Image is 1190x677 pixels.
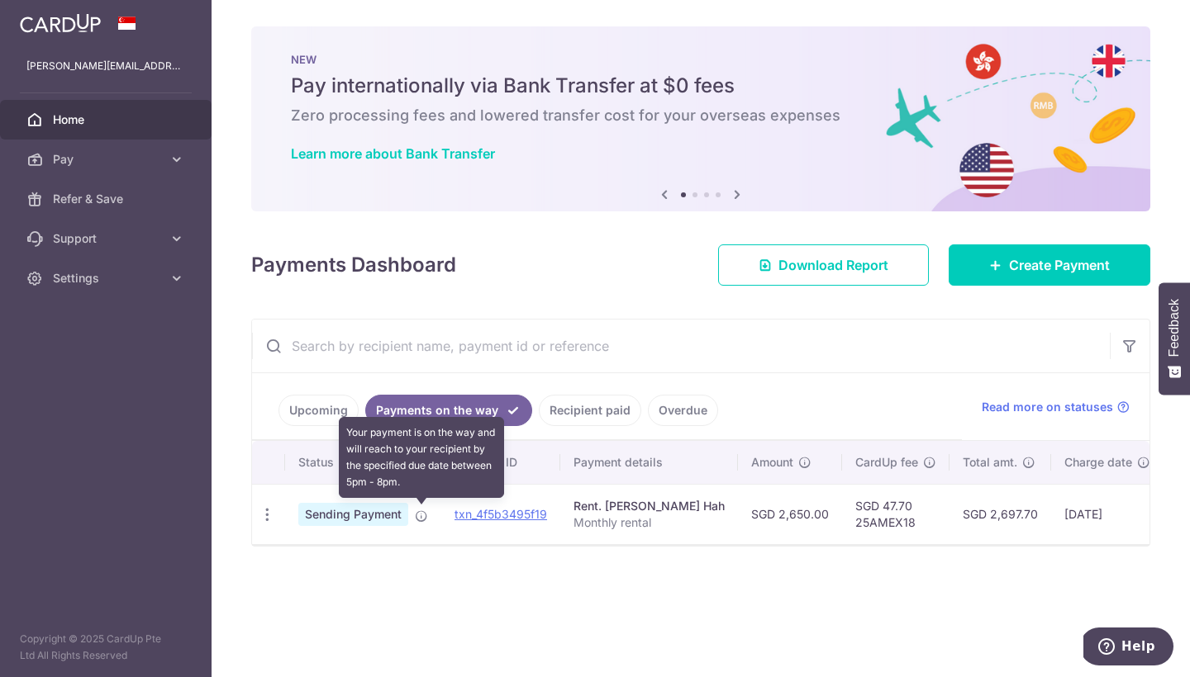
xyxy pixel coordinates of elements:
span: Charge date [1064,454,1132,471]
span: Download Report [778,255,888,275]
a: Overdue [648,395,718,426]
a: Download Report [718,244,929,286]
img: CardUp [20,13,101,33]
td: [DATE] [1051,484,1164,544]
p: Monthly rental [574,514,725,531]
a: txn_4f5b3495f19 [455,507,547,521]
div: Your payment is on the way and will reach to your recipient by the specified due date between 5pm... [339,417,504,498]
h4: Payments Dashboard [251,250,456,280]
p: [PERSON_NAME][EMAIL_ADDRESS][DOMAIN_NAME] [26,58,185,74]
a: Payments on the way [365,395,532,426]
span: Read more on statuses [982,399,1113,415]
img: Bank transfer banner [251,26,1150,211]
span: Create Payment [1009,255,1110,275]
span: Pay [53,151,162,168]
span: Status [298,454,334,471]
a: Read more on statuses [982,399,1130,415]
p: NEW [291,53,1111,66]
iframe: Opens a widget where you can find more information [1083,627,1173,669]
td: SGD 2,650.00 [738,484,842,544]
a: Learn more about Bank Transfer [291,145,495,162]
span: Refer & Save [53,191,162,207]
div: Rent. [PERSON_NAME] Hah [574,498,725,514]
span: Support [53,230,162,247]
span: Settings [53,270,162,286]
span: Amount [751,454,793,471]
a: Create Payment [949,244,1150,286]
span: Sending Payment [298,503,408,526]
a: Recipient paid [539,395,641,426]
h5: Pay internationally via Bank Transfer at $0 fees [291,73,1111,99]
h6: Zero processing fees and lowered transfer cost for your overseas expenses [291,106,1111,125]
a: Upcoming [278,395,359,426]
td: SGD 2,697.70 [950,484,1051,544]
span: Feedback [1167,299,1182,357]
input: Search by recipient name, payment id or reference [252,320,1110,372]
span: Home [53,111,162,128]
th: Payment details [560,441,738,484]
span: CardUp fee [855,454,918,471]
span: Total amt. [963,454,1017,471]
button: Feedback - Show survey [1159,282,1190,395]
td: SGD 47.70 25AMEX18 [842,484,950,544]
